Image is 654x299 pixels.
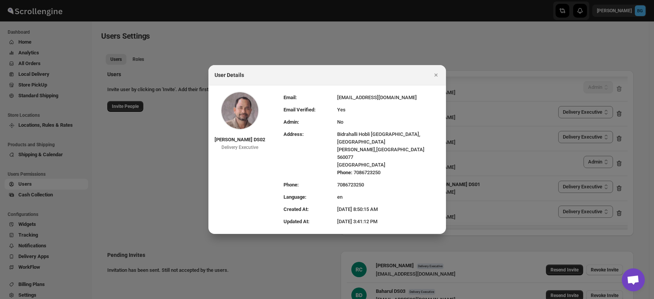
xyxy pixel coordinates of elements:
td: en [337,191,440,203]
td: Bidrahalli Hobli [GEOGRAPHIC_DATA] , [GEOGRAPHIC_DATA] [PERSON_NAME] , [GEOGRAPHIC_DATA] 560077 [... [337,128,440,179]
td: Admin: [284,116,337,128]
img: Profile [221,91,259,130]
td: [EMAIL_ADDRESS][DOMAIN_NAME] [337,91,440,104]
td: [DATE] 3:41:12 PM [337,216,440,228]
span: Phone: [337,170,352,175]
button: Close [431,70,441,80]
td: [DATE] 8:50:15 AM [337,203,440,216]
td: Updated At: [284,216,337,228]
td: Created At: [284,203,337,216]
td: No [337,116,440,128]
div: [PERSON_NAME] DS02 [215,136,265,144]
td: Email: [284,91,337,104]
td: Yes [337,104,440,116]
div: Open chat [622,268,645,291]
td: Language: [284,191,337,203]
h2: User Details [215,71,244,79]
td: Email Verified: [284,104,337,116]
div: 7086723250 [337,169,440,176]
td: 7086723250 [337,179,440,191]
td: Phone: [284,179,337,191]
div: Delivery Executive [221,144,258,151]
td: Address: [284,128,337,179]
